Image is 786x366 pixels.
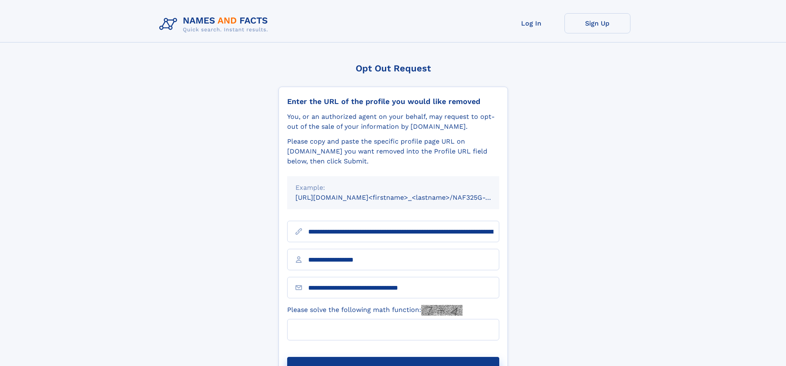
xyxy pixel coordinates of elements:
[287,305,463,316] label: Please solve the following math function:
[564,13,630,33] a: Sign Up
[156,13,275,35] img: Logo Names and Facts
[295,194,515,201] small: [URL][DOMAIN_NAME]<firstname>_<lastname>/NAF325G-xxxxxxxx
[287,137,499,166] div: Please copy and paste the specific profile page URL on [DOMAIN_NAME] you want removed into the Pr...
[498,13,564,33] a: Log In
[287,112,499,132] div: You, or an authorized agent on your behalf, may request to opt-out of the sale of your informatio...
[287,97,499,106] div: Enter the URL of the profile you would like removed
[279,63,508,73] div: Opt Out Request
[295,183,491,193] div: Example:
